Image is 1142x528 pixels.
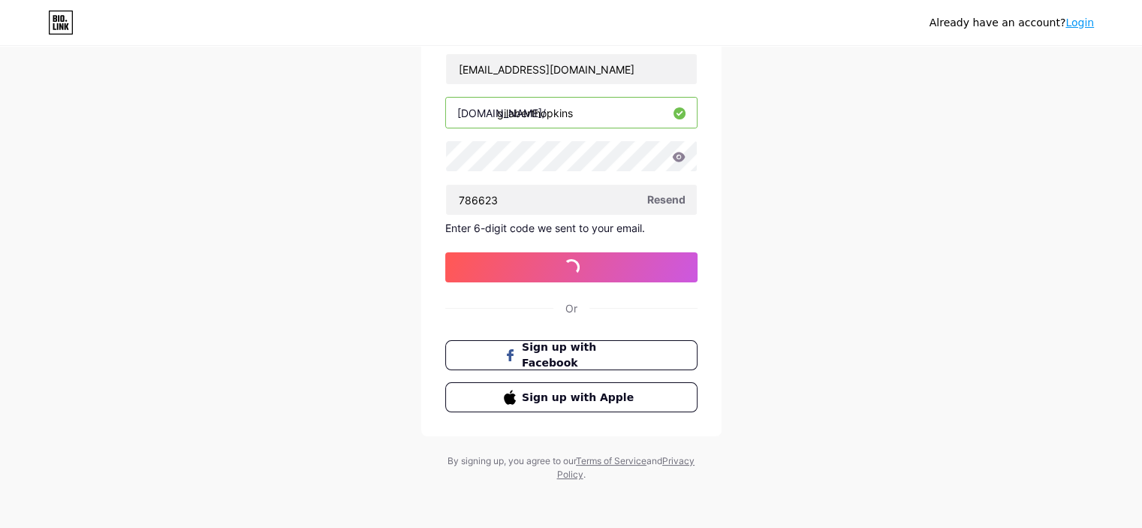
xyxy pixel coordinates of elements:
[445,222,698,234] div: Enter 6-digit code we sent to your email.
[1065,17,1094,29] a: Login
[930,15,1094,31] div: Already have an account?
[446,54,697,84] input: Email
[446,98,697,128] input: username
[444,454,699,481] div: By signing up, you agree to our and .
[576,455,646,466] a: Terms of Service
[504,261,638,274] span: sign up with email
[457,105,546,121] div: [DOMAIN_NAME]/
[647,192,686,207] span: Resend
[522,390,638,406] span: Sign up with Apple
[445,340,698,370] button: Sign up with Facebook
[565,300,577,316] div: Or
[522,339,638,371] span: Sign up with Facebook
[446,185,697,215] input: Paste login code
[445,382,698,412] button: Sign up with Apple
